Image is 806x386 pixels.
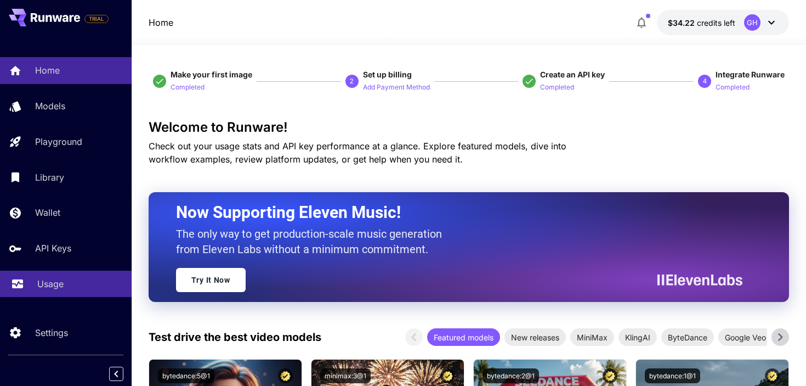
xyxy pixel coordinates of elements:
p: Test drive the best video models [149,329,321,345]
div: Google Veo [718,328,773,346]
p: Home [35,64,60,77]
button: bytedance:5@1 [158,368,214,383]
p: Add Payment Method [363,82,430,93]
p: Models [35,99,65,113]
p: Completed [716,82,750,93]
span: Integrate Runware [716,70,785,79]
h2: Now Supporting Eleven Music! [176,202,735,223]
span: Create an API key [540,70,605,79]
p: Settings [35,326,68,339]
button: bytedance:2@1 [483,368,539,383]
p: Playground [35,135,82,148]
button: Certified Model – Vetted for best performance and includes a commercial license. [278,368,293,383]
span: TRIAL [85,15,108,23]
button: Add Payment Method [363,80,430,93]
span: Make your first image [171,70,252,79]
span: credits left [697,18,735,27]
button: bytedance:1@1 [645,368,700,383]
div: Collapse sidebar [117,364,132,384]
span: KlingAI [618,332,657,343]
nav: breadcrumb [149,16,173,29]
span: MiniMax [570,332,614,343]
div: KlingAI [618,328,657,346]
span: New releases [504,332,566,343]
p: 4 [703,76,707,86]
p: Wallet [35,206,60,219]
span: Featured models [427,332,500,343]
button: Certified Model – Vetted for best performance and includes a commercial license. [603,368,617,383]
button: $34.22424GH [657,10,789,35]
button: Certified Model – Vetted for best performance and includes a commercial license. [440,368,455,383]
div: MiniMax [570,328,614,346]
p: Completed [540,82,574,93]
button: minimax:3@1 [320,368,371,383]
p: 2 [350,76,354,86]
button: Completed [171,80,205,93]
span: ByteDance [661,332,714,343]
button: Completed [716,80,750,93]
button: Completed [540,80,574,93]
span: Add your payment card to enable full platform functionality. [84,12,109,25]
p: Completed [171,82,205,93]
button: Collapse sidebar [109,367,123,381]
p: API Keys [35,242,71,255]
span: Google Veo [718,332,773,343]
div: Featured models [427,328,500,346]
p: Usage [37,277,64,290]
a: Home [149,16,173,29]
div: $34.22424 [668,17,735,29]
span: $34.22 [668,18,697,27]
span: Check out your usage stats and API key performance at a glance. Explore featured models, dive int... [149,141,566,165]
h3: Welcome to Runware! [149,120,790,135]
div: New releases [504,328,566,346]
span: Set up billing [363,70,412,79]
a: Try It Now [176,268,246,292]
div: ByteDance [661,328,714,346]
p: The only way to get production-scale music generation from Eleven Labs without a minimum commitment. [176,226,450,257]
div: GH [744,14,760,31]
button: Certified Model – Vetted for best performance and includes a commercial license. [765,368,780,383]
p: Library [35,171,64,184]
